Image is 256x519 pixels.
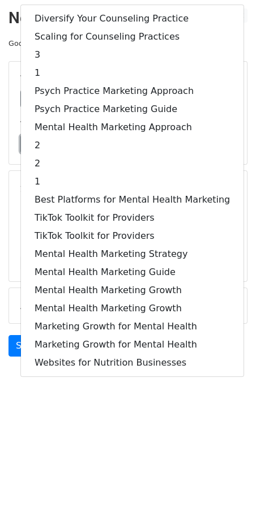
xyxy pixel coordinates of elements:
[21,318,244,336] a: Marketing Growth for Mental Health
[21,100,244,118] a: Psych Practice Marketing Guide
[21,10,244,28] a: Diversify Your Counseling Practice
[21,263,244,281] a: Mental Health Marketing Guide
[21,173,244,191] a: 1
[8,335,46,357] a: Send
[21,82,244,100] a: Psych Practice Marketing Approach
[199,465,256,519] iframe: Chat Widget
[21,118,244,136] a: Mental Health Marketing Approach
[21,209,244,227] a: TikTok Toolkit for Providers
[8,39,171,48] small: Google Sheet:
[21,155,244,173] a: 2
[21,191,244,209] a: Best Platforms for Mental Health Marketing
[21,245,244,263] a: Mental Health Marketing Strategy
[21,46,244,64] a: 3
[21,281,244,299] a: Mental Health Marketing Growth
[21,354,244,372] a: Websites for Nutrition Businesses
[21,227,244,245] a: TikTok Toolkit for Providers
[8,8,248,28] h2: New Campaign
[21,136,244,155] a: 2
[21,28,244,46] a: Scaling for Counseling Practices
[21,336,244,354] a: Marketing Growth for Mental Health
[21,299,244,318] a: Mental Health Marketing Growth
[21,64,244,82] a: 1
